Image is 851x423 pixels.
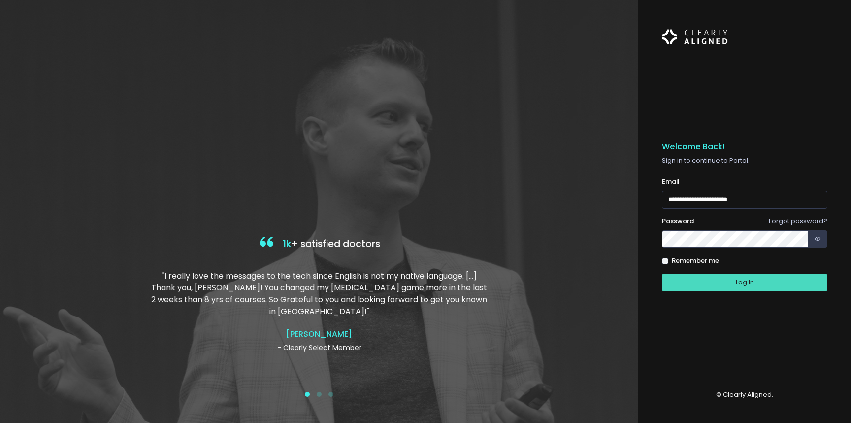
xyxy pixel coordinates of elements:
[283,237,291,250] span: 1k
[149,270,489,317] p: "I really love the messages to the tech since English is not my native language. […] Thank you, [...
[662,177,680,187] label: Email
[149,329,489,339] h4: [PERSON_NAME]
[662,24,728,50] img: Logo Horizontal
[662,216,694,226] label: Password
[662,274,827,292] button: Log In
[662,156,827,166] p: Sign in to continue to Portal.
[149,234,489,254] h4: + satisfied doctors
[672,256,719,266] label: Remember me
[149,343,489,353] p: - Clearly Select Member
[662,142,827,152] h5: Welcome Back!
[769,216,827,226] a: Forgot password?
[662,390,827,400] p: © Clearly Aligned.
